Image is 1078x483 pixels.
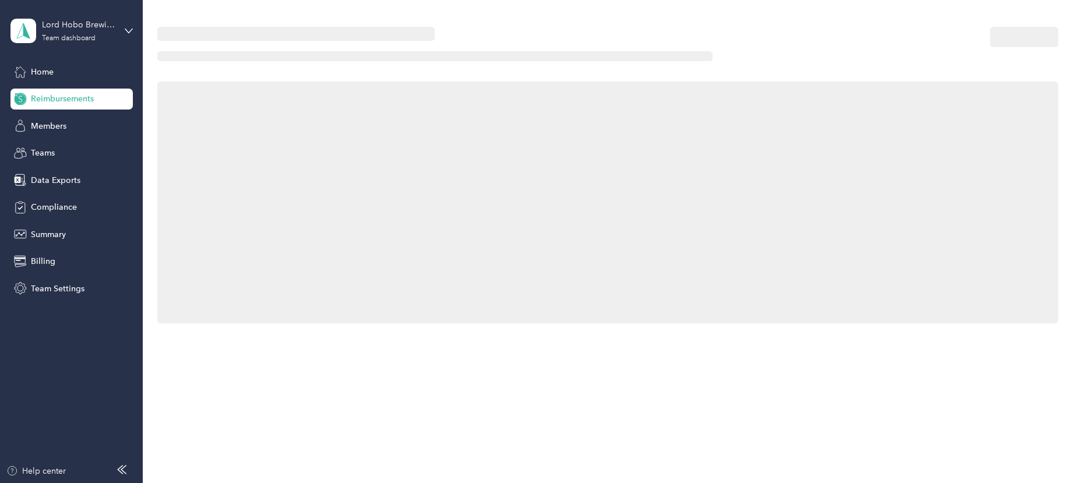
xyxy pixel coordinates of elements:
[31,255,55,267] span: Billing
[31,120,66,132] span: Members
[1013,418,1078,483] iframe: Everlance-gr Chat Button Frame
[42,19,115,31] div: Lord Hobo Brewing
[31,93,94,105] span: Reimbursements
[31,228,66,241] span: Summary
[31,283,84,295] span: Team Settings
[31,66,54,78] span: Home
[31,147,55,159] span: Teams
[42,35,96,42] div: Team dashboard
[31,201,77,213] span: Compliance
[6,465,66,477] button: Help center
[31,174,80,186] span: Data Exports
